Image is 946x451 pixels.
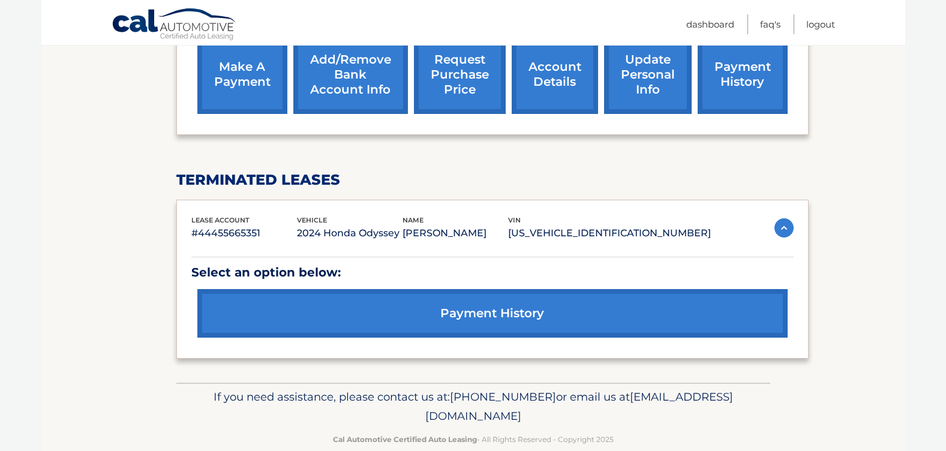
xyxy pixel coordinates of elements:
[293,35,408,114] a: Add/Remove bank account info
[197,35,287,114] a: make a payment
[774,218,794,237] img: accordion-active.svg
[176,171,809,189] h2: terminated leases
[698,35,788,114] a: payment history
[297,225,403,242] p: 2024 Honda Odyssey
[297,216,327,224] span: vehicle
[184,387,762,426] p: If you need assistance, please contact us at: or email us at
[806,14,835,34] a: Logout
[686,14,734,34] a: Dashboard
[184,433,762,446] p: - All Rights Reserved - Copyright 2025
[508,225,711,242] p: [US_VEHICLE_IDENTIFICATION_NUMBER]
[191,216,250,224] span: lease account
[333,435,477,444] strong: Cal Automotive Certified Auto Leasing
[403,225,508,242] p: [PERSON_NAME]
[112,8,238,43] a: Cal Automotive
[604,35,692,114] a: update personal info
[760,14,780,34] a: FAQ's
[450,390,556,404] span: [PHONE_NUMBER]
[403,216,424,224] span: name
[508,216,521,224] span: vin
[191,225,297,242] p: #44455665351
[414,35,506,114] a: request purchase price
[197,289,788,338] a: payment history
[512,35,598,114] a: account details
[191,262,794,283] p: Select an option below:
